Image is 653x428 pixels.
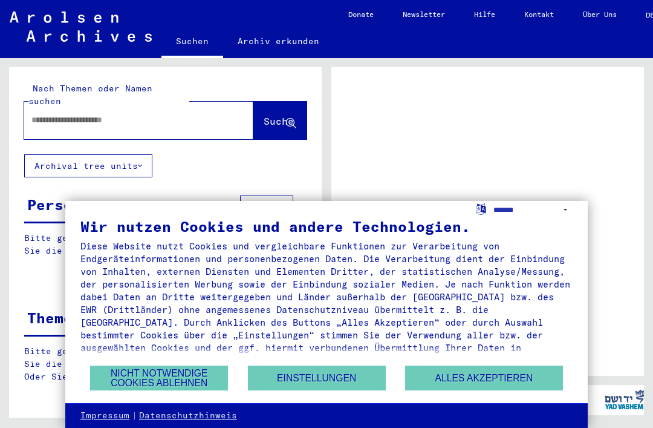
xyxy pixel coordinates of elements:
mat-label: Nach Themen oder Namen suchen [28,83,152,107]
img: yv_logo.png [602,384,648,415]
select: Sprache auswählen [493,201,573,219]
div: Themen [27,307,82,329]
a: Archiv erkunden [223,27,334,56]
a: Datenschutzhinweis [139,410,237,422]
button: Archival tree units [24,154,152,177]
button: Alles akzeptieren [405,366,562,390]
button: Nicht notwendige Cookies ablehnen [90,366,228,390]
button: Filter [240,196,293,219]
button: Suche [253,102,307,139]
div: Wir nutzen Cookies und andere Technologien. [80,219,573,234]
a: Impressum [80,410,129,422]
img: Arolsen_neg.svg [10,12,152,42]
div: Personen [27,194,100,216]
div: Diese Website nutzt Cookies und vergleichbare Funktionen zur Verarbeitung von Endgeräteinformatio... [80,240,573,367]
a: Suchen [161,27,223,58]
label: Sprache auswählen [475,203,487,214]
p: Bitte geben Sie einen Suchbegriff ein oder nutzen Sie die Filter, um Suchertreffer zu erhalten. [24,232,306,257]
span: Suche [264,115,294,127]
p: Bitte geben Sie einen Suchbegriff ein oder nutzen Sie die Filter, um Suchertreffer zu erhalten. O... [24,345,307,383]
button: Einstellungen [248,366,386,390]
